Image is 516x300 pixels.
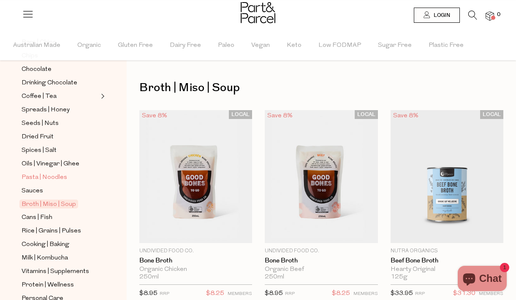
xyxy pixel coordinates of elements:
[353,292,378,296] small: MEMBERS
[22,159,98,169] a: Oils | Vinegar | Ghee
[391,290,413,297] span: $33.95
[160,292,169,296] small: RRP
[455,266,509,293] inbox-online-store-chat: Shopify online store chat
[139,110,170,122] div: Save 8%
[391,247,503,255] p: Nutra Organics
[22,253,98,263] a: Milk | Kombucha
[13,31,60,60] span: Australian Made
[22,199,98,209] a: Broth | Miso | Soup
[228,292,252,296] small: MEMBERS
[479,292,503,296] small: MEMBERS
[139,273,159,281] span: 250ml
[22,280,98,290] a: Protein | Wellness
[22,78,77,88] span: Drinking Chocolate
[251,31,270,60] span: Vegan
[218,31,234,60] span: Paleo
[22,267,89,277] span: Vitamins | Supplements
[265,266,377,273] div: Organic Beef
[139,266,252,273] div: Organic Chicken
[22,172,98,183] a: Pasta | Noodles
[265,257,377,265] a: Bone Broth
[22,212,98,223] a: Cans | Fish
[432,12,450,19] span: Login
[429,31,464,60] span: Plastic Free
[22,159,79,169] span: Oils | Vinegar | Ghee
[22,118,98,129] a: Seeds | Nuts
[22,240,69,250] span: Cooking | Baking
[139,78,503,97] h1: Broth | Miso | Soup
[22,253,68,263] span: Milk | Kombucha
[391,257,503,265] a: Beef Bone Broth
[206,288,224,299] span: $8.25
[391,273,407,281] span: 125g
[22,132,98,142] a: Dried Fruit
[378,31,412,60] span: Sugar Free
[22,105,98,115] a: Spreads | Honey
[265,110,377,243] img: Bone Broth
[495,11,502,19] span: 0
[287,31,301,60] span: Keto
[22,226,98,236] a: Rice | Grains | Pulses
[170,31,201,60] span: Dairy Free
[22,226,81,236] span: Rice | Grains | Pulses
[453,288,475,299] span: $31.30
[265,290,283,297] span: $8.95
[391,266,503,273] div: Hearty Original
[139,110,252,243] img: Bone Broth
[22,64,98,75] a: Chocolate
[480,110,503,119] span: LOCAL
[229,110,252,119] span: LOCAL
[285,292,295,296] small: RRP
[22,173,67,183] span: Pasta | Noodles
[355,110,378,119] span: LOCAL
[22,105,70,115] span: Spreads | Honey
[22,65,52,75] span: Chocolate
[391,110,421,122] div: Save 8%
[265,110,295,122] div: Save 8%
[139,247,252,255] p: Undivided Food Co.
[22,266,98,277] a: Vitamins | Supplements
[99,91,105,101] button: Expand/Collapse Coffee | Tea
[22,91,98,102] a: Coffee | Tea
[22,145,98,156] a: Spices | Salt
[22,186,98,196] a: Sauces
[22,78,98,88] a: Drinking Chocolate
[486,11,494,20] a: 0
[139,257,252,265] a: Bone Broth
[22,239,98,250] a: Cooking | Baking
[22,119,59,129] span: Seeds | Nuts
[19,200,78,208] span: Broth | Miso | Soup
[265,273,284,281] span: 250ml
[22,213,52,223] span: Cans | Fish
[415,292,425,296] small: RRP
[414,8,460,23] a: Login
[22,186,43,196] span: Sauces
[265,247,377,255] p: Undivided Food Co.
[22,280,74,290] span: Protein | Wellness
[139,290,158,297] span: $8.95
[241,2,275,23] img: Part&Parcel
[391,110,503,243] img: Beef Bone Broth
[22,92,57,102] span: Coffee | Tea
[22,146,57,156] span: Spices | Salt
[318,31,361,60] span: Low FODMAP
[332,288,350,299] span: $8.25
[77,31,101,60] span: Organic
[118,31,153,60] span: Gluten Free
[22,132,54,142] span: Dried Fruit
